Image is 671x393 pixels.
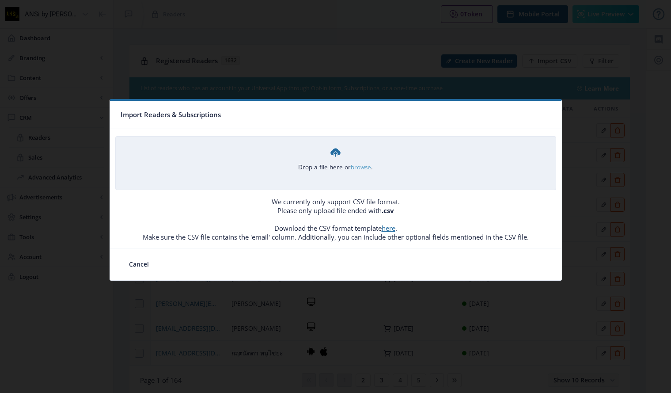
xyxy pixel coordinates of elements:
p: We currently only support CSV file format. Please only upload file ended with Download the CSV fo... [110,197,561,241]
div: Drop a file here or . [298,146,373,172]
a: here [382,224,395,233]
b: .csv [382,206,394,215]
button: Cancel [121,256,157,273]
nb-card-header: Import Readers & Subscriptions [110,101,561,129]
